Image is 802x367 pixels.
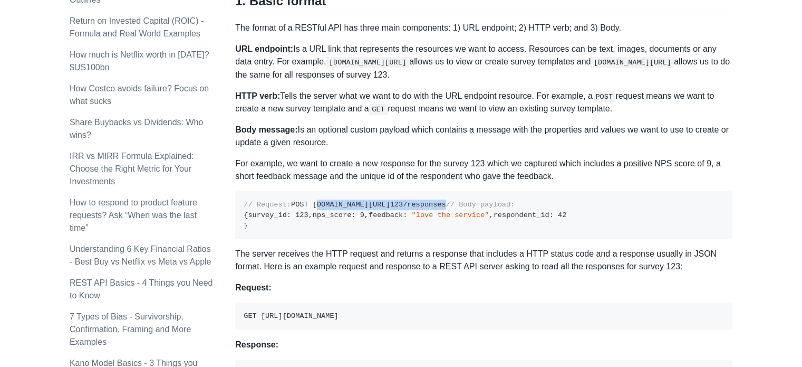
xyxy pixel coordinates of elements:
p: The format of a RESTful API has three main components: 1) URL endpoint; 2) HTTP verb; and 3) Body. [235,22,732,34]
code: [DOMAIN_NAME][URL] [326,57,409,68]
p: Is a URL link that represents the resources we want to access. Resources can be text, images, doc... [235,43,732,81]
code: [DOMAIN_NAME][URL] [591,57,674,68]
span: : [549,211,554,219]
code: POST [593,91,616,102]
strong: Request: [235,283,271,292]
span: 123 [390,201,403,209]
span: , [364,211,369,219]
span: 123 [295,211,308,219]
span: 9 [360,211,364,219]
span: 42 [558,211,566,219]
p: Is an optional custom payload which contains a message with the properties and values we want to ... [235,124,732,149]
span: } [244,222,248,230]
a: IRR vs MIRR Formula Explained: Choose the Right Metric for Your Investments [70,152,194,186]
a: How much is Netflix worth in [DATE]? $US100bn [70,50,209,72]
span: : [287,211,291,219]
a: How to respond to product feature requests? Ask “When was the last time” [70,198,197,232]
a: How Costco avoids failure? Focus on what sucks [70,84,209,106]
a: REST API Basics - 4 Things you Need to Know [70,278,213,300]
strong: URL endpoint: [235,44,293,53]
span: : [351,211,355,219]
strong: Response: [235,340,278,349]
span: { [244,211,248,219]
code: GET [369,104,388,115]
p: For example, we want to create a new response for the survey 123 which we captured which includes... [235,157,732,183]
span: "love the service" [412,211,489,219]
span: // Body payload: [446,201,515,209]
a: 7 Types of Bias - Survivorship, Confirmation, Framing and More Examples [70,312,191,346]
span: // Request: [244,201,291,209]
p: The server receives the HTTP request and returns a response that includes a HTTP status code and ... [235,248,732,273]
a: Understanding 6 Key Financial Ratios - Best Buy vs Netflix vs Meta vs Apple [70,244,211,266]
p: Tells the server what we want to do with the URL endpoint resource. For example, a request means ... [235,90,732,116]
span: , [489,211,493,219]
a: Share Buybacks vs Dividends: Who wins? [70,118,203,139]
code: GET [URL][DOMAIN_NAME] [244,312,338,320]
code: POST [DOMAIN_NAME][URL] /responses survey_id nps_score feedback respondent_id [244,201,566,229]
strong: HTTP verb: [235,91,280,100]
strong: Body message: [235,125,297,134]
span: , [308,211,313,219]
span: : [403,211,407,219]
a: Return on Invested Capital (ROIC) - Formula and Real World Examples [70,16,204,38]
